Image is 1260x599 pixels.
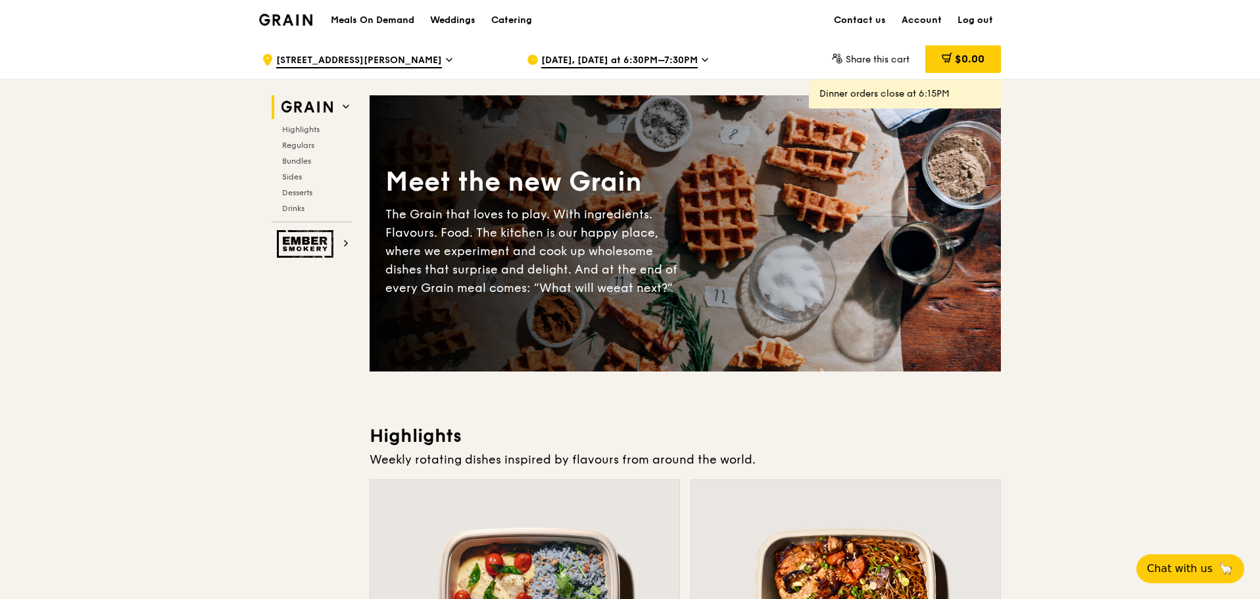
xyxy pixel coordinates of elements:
[894,1,950,40] a: Account
[430,1,475,40] div: Weddings
[259,14,312,26] img: Grain
[385,164,685,200] div: Meet the new Grain
[826,1,894,40] a: Contact us
[277,95,337,119] img: Grain web logo
[385,205,685,297] div: The Grain that loves to play. With ingredients. Flavours. Food. The kitchen is our happy place, w...
[282,125,320,134] span: Highlights
[1147,561,1213,577] span: Chat with us
[370,450,1001,469] div: Weekly rotating dishes inspired by flavours from around the world.
[282,156,311,166] span: Bundles
[422,1,483,40] a: Weddings
[331,14,414,27] h1: Meals On Demand
[276,54,442,68] span: [STREET_ADDRESS][PERSON_NAME]
[282,172,302,181] span: Sides
[483,1,540,40] a: Catering
[282,188,312,197] span: Desserts
[282,141,314,150] span: Regulars
[491,1,532,40] div: Catering
[370,424,1001,448] h3: Highlights
[1218,561,1234,577] span: 🦙
[614,281,673,295] span: eat next?”
[955,53,984,65] span: $0.00
[277,230,337,258] img: Ember Smokery web logo
[282,204,304,213] span: Drinks
[1136,554,1244,583] button: Chat with us🦙
[541,54,698,68] span: [DATE], [DATE] at 6:30PM–7:30PM
[819,87,990,101] div: Dinner orders close at 6:15PM
[846,54,909,65] span: Share this cart
[950,1,1001,40] a: Log out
